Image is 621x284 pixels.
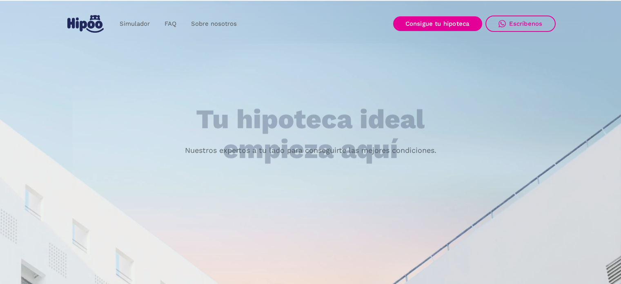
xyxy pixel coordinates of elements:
div: Escríbenos [509,20,543,27]
a: Consigue tu hipoteca [393,16,482,31]
a: home [66,12,106,36]
a: Simulador [112,16,157,32]
a: FAQ [157,16,184,32]
a: Sobre nosotros [184,16,244,32]
h1: Tu hipoteca ideal empieza aquí [156,105,465,164]
a: Escríbenos [485,16,556,32]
